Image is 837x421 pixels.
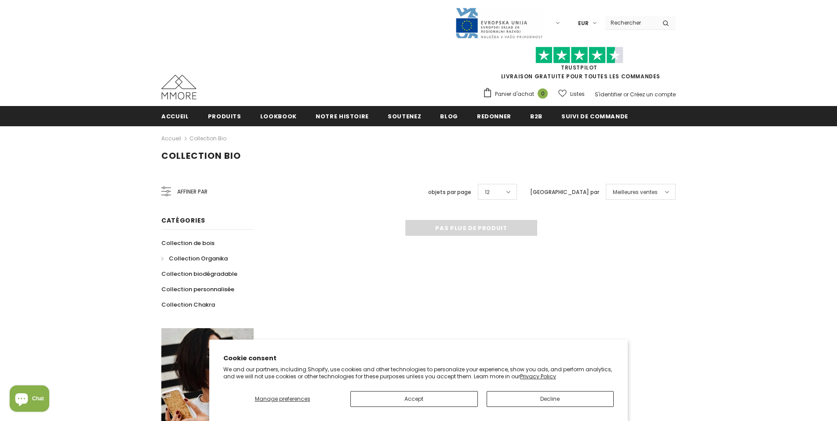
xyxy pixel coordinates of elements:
span: Catégories [161,216,205,225]
span: Blog [440,112,458,121]
a: Accueil [161,106,189,126]
span: Manage preferences [255,395,310,403]
a: Collection Organika [161,251,228,266]
span: Collection Chakra [161,300,215,309]
span: Listes [570,90,585,99]
a: Collection de bois [161,235,215,251]
a: S'identifier [595,91,622,98]
a: Blog [440,106,458,126]
a: soutenez [388,106,421,126]
span: soutenez [388,112,421,121]
inbox-online-store-chat: Shopify online store chat [7,385,52,414]
span: Notre histoire [316,112,369,121]
a: Lookbook [260,106,297,126]
span: Redonner [477,112,511,121]
span: B2B [530,112,542,121]
span: Panier d'achat [495,90,534,99]
input: Search Site [605,16,656,29]
img: Cas MMORE [161,75,197,99]
button: Accept [350,391,478,407]
span: Meilleures ventes [613,188,658,197]
label: objets par page [428,188,471,197]
img: Faites confiance aux étoiles pilotes [535,47,623,64]
span: EUR [578,19,589,28]
span: Lookbook [260,112,297,121]
a: Accueil [161,133,181,144]
a: Collection personnalisée [161,282,234,297]
a: Produits [208,106,241,126]
a: TrustPilot [561,64,597,71]
span: 0 [538,88,548,99]
a: Javni Razpis [455,19,543,26]
label: [GEOGRAPHIC_DATA] par [530,188,599,197]
a: B2B [530,106,542,126]
a: Redonner [477,106,511,126]
a: Notre histoire [316,106,369,126]
a: Collection biodégradable [161,266,237,282]
img: Javni Razpis [455,7,543,39]
a: Collection Bio [189,135,226,142]
span: Collection Organika [169,254,228,263]
span: Collection de bois [161,239,215,247]
span: Collection personnalisée [161,285,234,293]
p: We and our partners, including Shopify, use cookies and other technologies to personalize your ex... [223,366,614,380]
span: Suivi de commande [561,112,628,121]
span: LIVRAISON GRATUITE POUR TOUTES LES COMMANDES [483,51,676,80]
span: Produits [208,112,241,121]
a: Suivi de commande [561,106,628,126]
span: 12 [485,188,490,197]
span: Affiner par [177,187,207,197]
span: or [623,91,629,98]
span: Collection Bio [161,150,241,162]
span: Accueil [161,112,189,121]
a: Collection Chakra [161,297,215,312]
a: Privacy Policy [520,373,556,380]
a: Panier d'achat 0 [483,88,552,101]
a: Listes [558,86,585,102]
button: Manage preferences [223,391,342,407]
span: Collection biodégradable [161,270,237,278]
h2: Cookie consent [223,354,614,363]
button: Decline [487,391,614,407]
a: Créez un compte [630,91,676,98]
